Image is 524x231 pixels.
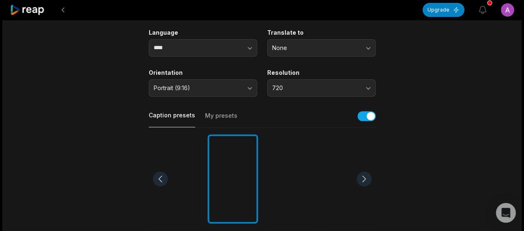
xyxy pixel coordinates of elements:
button: Portrait (9:16) [149,79,257,97]
label: Language [149,29,257,36]
button: My presets [205,112,237,127]
span: 720 [272,84,359,92]
div: Open Intercom Messenger [496,203,516,223]
button: Caption presets [149,111,195,127]
label: Orientation [149,69,257,76]
button: Upgrade [423,3,464,17]
span: Portrait (9:16) [154,84,241,92]
button: None [267,39,376,57]
button: 720 [267,79,376,97]
label: Resolution [267,69,376,76]
label: Translate to [267,29,376,36]
span: None [272,44,359,52]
